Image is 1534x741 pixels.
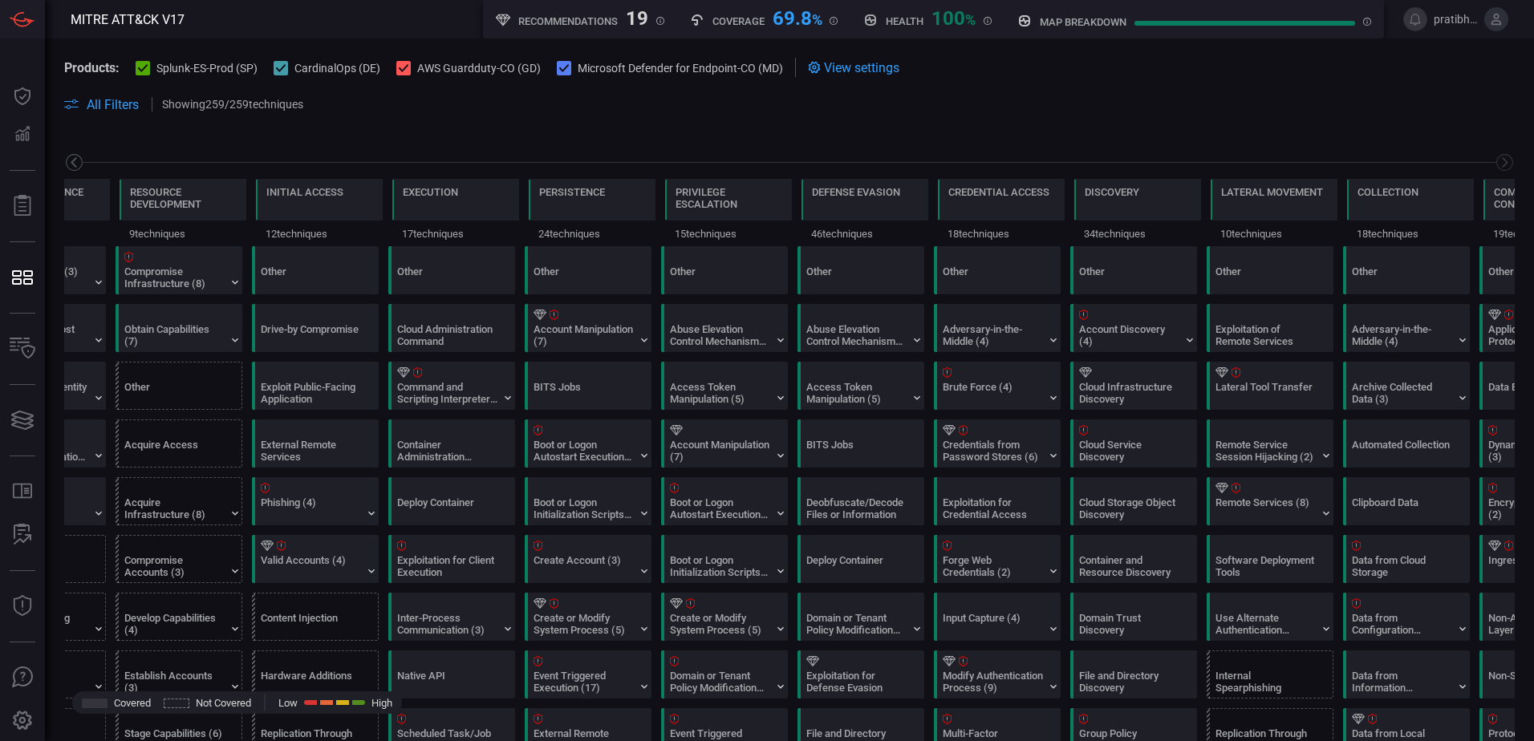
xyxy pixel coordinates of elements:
[1070,650,1197,698] div: T1083: File and Directory Discovery (Not covered)
[801,179,928,246] div: TA0005: Defense Evasion
[397,265,497,290] div: Other
[87,97,139,112] span: All Filters
[1070,419,1197,468] div: T1526: Cloud Service Discovery
[773,7,822,26] div: 69.8
[965,11,976,28] span: %
[797,535,924,583] div: T1610: Deploy Container
[661,593,788,641] div: T1543: Create or Modify System Process
[1215,554,1316,578] div: Software Deployment Tools
[156,62,258,75] span: Splunk-ES-Prod (SP)
[1343,535,1470,583] div: T1530: Data from Cloud Storage
[1352,265,1452,290] div: Other
[1347,221,1474,246] div: 18 techniques
[665,179,792,246] div: TA0004: Privilege Escalation
[806,265,907,290] div: Other
[3,187,42,225] button: Reports
[397,496,497,520] div: Deploy Container
[808,58,899,77] div: View settings
[261,323,361,347] div: Drive-by Compromise
[1079,612,1179,636] div: Domain Trust Discovery
[557,59,783,75] button: Microsoft Defender for Endpoint-CO (MD)
[261,554,361,578] div: Valid Accounts (4)
[3,702,42,740] button: Preferences
[403,186,458,198] div: Execution
[1352,496,1452,520] div: Clipboard Data
[1207,419,1333,468] div: T1563: Remote Service Session Hijacking
[261,265,361,290] div: Other
[1215,265,1316,290] div: Other
[578,62,783,75] span: Microsoft Defender for Endpoint-CO (MD)
[518,15,618,27] h5: Recommendations
[261,612,361,636] div: Content Injection
[1079,381,1179,405] div: Cloud Infrastructure Discovery
[525,650,651,698] div: T1546: Event Triggered Execution
[1070,246,1197,294] div: Other
[1207,535,1333,583] div: T1072: Software Deployment Tools
[806,670,907,694] div: Exploitation for Defense Evasion
[124,265,225,290] div: Compromise Infrastructure (8)
[534,496,634,520] div: Boot or Logon Initialization Scripts (5)
[934,246,1061,294] div: Other
[1079,265,1179,290] div: Other
[252,419,379,468] div: T1133: External Remote Services
[1207,246,1333,294] div: Other
[812,11,822,28] span: %
[806,381,907,405] div: Access Token Manipulation (5)
[116,246,242,294] div: T1584: Compromise Infrastructure
[824,60,899,75] span: View settings
[1352,439,1452,463] div: Automated Collection
[812,186,900,198] div: Defense Evasion
[116,477,242,525] div: T1583: Acquire Infrastructure (Not covered)
[943,381,1043,405] div: Brute Force (4)
[3,77,42,115] button: Dashboard
[670,265,770,290] div: Other
[806,612,907,636] div: Domain or Tenant Policy Modification (2)
[661,304,788,352] div: T1548: Abuse Elevation Control Mechanism
[801,221,928,246] div: 46 techniques
[1434,13,1478,26] span: pratibha.hottigimath
[1207,304,1333,352] div: T1210: Exploitation of Remote Services
[256,179,383,246] div: TA0001: Initial Access
[1343,304,1470,352] div: T1557: Adversary-in-the-Middle
[1221,186,1323,198] div: Lateral Movement
[1040,16,1126,28] h5: map breakdown
[124,439,225,463] div: Acquire Access
[116,419,242,468] div: T1650: Acquire Access (Not covered)
[252,650,379,698] div: T1200: Hardware Additions (Not covered)
[943,496,1043,520] div: Exploitation for Credential Access
[397,323,497,347] div: Cloud Administration Command
[3,516,42,554] button: ALERT ANALYSIS
[388,362,515,410] div: T1059: Command and Scripting Interpreter
[934,535,1061,583] div: T1606: Forge Web Credentials
[525,362,651,410] div: T1197: BITS Jobs
[1343,593,1470,641] div: T1602: Data from Configuration Repository
[64,97,139,112] button: All Filters
[397,439,497,463] div: Container Administration Command
[534,323,634,347] div: Account Manipulation (7)
[116,535,242,583] div: T1586: Compromise Accounts (Not covered)
[1070,304,1197,352] div: T1087: Account Discovery
[1079,554,1179,578] div: Container and Resource Discovery
[3,115,42,154] button: Detections
[124,612,225,636] div: Develop Capabilities (4)
[116,304,242,352] div: T1588: Obtain Capabilities
[124,323,225,347] div: Obtain Capabilities (7)
[534,612,634,636] div: Create or Modify System Process (5)
[1211,221,1337,246] div: 10 techniques
[670,381,770,405] div: Access Token Manipulation (5)
[943,323,1043,347] div: Adversary-in-the-Middle (4)
[114,697,151,709] span: Covered
[392,179,519,246] div: TA0002: Execution
[388,535,515,583] div: T1203: Exploitation for Client Execution
[1343,419,1470,468] div: T1119: Automated Collection
[1343,477,1470,525] div: T1115: Clipboard Data (Not covered)
[130,186,236,210] div: Resource Development
[797,593,924,641] div: T1484: Domain or Tenant Policy Modification
[116,650,242,698] div: T1585: Establish Accounts (Not covered)
[934,304,1061,352] div: T1557: Adversary-in-the-Middle
[806,496,907,520] div: Deobfuscate/Decode Files or Information
[670,496,770,520] div: Boot or Logon Autostart Execution (14)
[934,362,1061,410] div: T1110: Brute Force
[1357,186,1418,198] div: Collection
[525,593,651,641] div: T1543: Create or Modify System Process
